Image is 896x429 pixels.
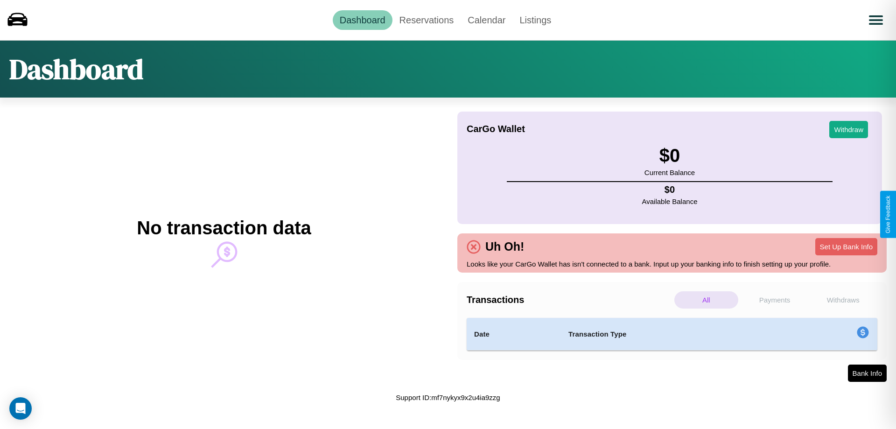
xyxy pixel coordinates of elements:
[467,318,877,351] table: simple table
[674,291,738,309] p: All
[461,10,512,30] a: Calendar
[467,295,672,305] h4: Transactions
[481,240,529,253] h4: Uh Oh!
[333,10,392,30] a: Dashboard
[885,196,891,233] div: Give Feedback
[396,391,500,404] p: Support ID: mf7nykyx9x2u4ia9zzg
[863,7,889,33] button: Open menu
[9,50,143,88] h1: Dashboard
[644,145,695,166] h3: $ 0
[474,329,553,340] h4: Date
[9,397,32,420] div: Open Intercom Messenger
[137,218,311,239] h2: No transaction data
[848,365,887,382] button: Bank Info
[642,195,698,208] p: Available Balance
[512,10,558,30] a: Listings
[743,291,807,309] p: Payments
[392,10,461,30] a: Reservations
[811,291,875,309] p: Withdraws
[815,238,877,255] button: Set Up Bank Info
[829,121,868,138] button: Withdraw
[644,166,695,179] p: Current Balance
[467,258,877,270] p: Looks like your CarGo Wallet has isn't connected to a bank. Input up your banking info to finish ...
[568,329,780,340] h4: Transaction Type
[642,184,698,195] h4: $ 0
[467,124,525,134] h4: CarGo Wallet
